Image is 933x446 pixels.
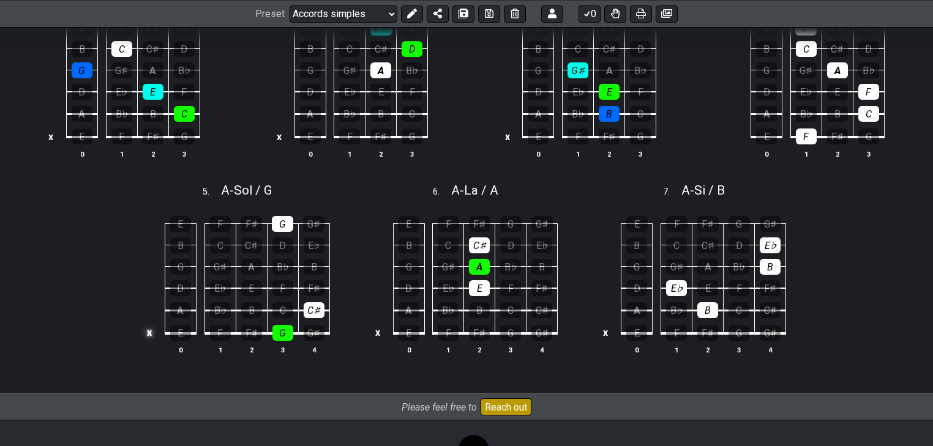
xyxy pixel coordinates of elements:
[299,20,321,35] div: E
[756,106,777,122] div: A
[393,344,424,357] th: 0
[697,280,718,296] div: E
[170,216,191,232] div: E
[697,259,718,275] div: A
[272,125,287,148] td: x
[568,84,588,100] div: E♭
[402,84,422,100] div: F
[630,20,651,35] div: G
[210,302,231,318] div: B♭
[697,216,719,232] div: F♯
[661,344,692,357] th: 1
[760,259,781,275] div: B
[568,128,588,144] div: F
[469,302,490,318] div: B
[469,216,490,232] div: F♯
[469,237,490,253] div: C♯
[300,106,321,122] div: A
[500,237,521,253] div: D
[174,84,195,100] div: F
[111,128,132,144] div: F
[469,259,490,275] div: A
[697,325,718,341] div: F♯
[568,106,588,122] div: B♭
[796,128,817,144] div: F
[500,216,522,232] div: G
[339,106,360,122] div: B♭
[174,62,195,78] div: B♭
[500,259,521,275] div: B♭
[568,62,588,78] div: G♯
[370,84,391,100] div: E
[531,302,552,318] div: C♯
[210,259,231,275] div: G♯
[599,62,620,78] div: A
[621,344,653,357] th: 0
[236,344,267,357] th: 2
[729,259,749,275] div: B♭
[604,5,626,22] button: Toggle Dexterity for all fretkits
[528,41,549,57] div: B
[339,41,360,57] div: C
[531,325,552,341] div: G♯
[398,216,419,232] div: E
[298,344,329,357] th: 4
[142,321,157,344] td: x
[563,147,594,160] th: 1
[399,259,419,275] div: G
[760,280,781,296] div: F♯
[500,280,521,296] div: F
[433,185,451,199] span: 6 .
[579,5,601,22] button: 0
[370,128,391,144] div: F♯
[370,41,391,57] div: C♯
[272,237,293,253] div: D
[210,325,231,341] div: F
[858,84,879,100] div: F
[481,398,531,415] button: Reach out
[858,106,879,122] div: C
[300,62,321,78] div: G
[681,183,725,198] span: A - Si / B
[43,125,58,148] td: x
[541,5,563,22] button: Logout
[168,147,200,160] th: 3
[209,216,231,232] div: F
[523,147,554,160] th: 0
[241,280,262,296] div: E
[822,147,853,160] th: 2
[433,344,464,357] th: 1
[427,5,449,22] button: Share Preset
[500,125,515,148] td: x
[365,147,397,160] th: 2
[397,147,428,160] th: 3
[504,5,526,22] button: Delete
[599,128,620,144] div: F♯
[531,280,552,296] div: F♯
[300,84,321,100] div: D
[203,185,221,199] span: 5 .
[370,106,391,122] div: B
[827,41,848,57] div: C♯
[663,185,681,199] span: 7 .
[204,344,236,357] th: 1
[370,62,391,78] div: A
[304,259,324,275] div: B
[272,302,293,318] div: C
[729,280,749,296] div: F
[697,302,718,318] div: B
[729,302,749,318] div: C
[111,20,132,35] div: F
[625,147,656,160] th: 3
[111,41,132,57] div: C
[630,128,651,144] div: G
[402,128,422,144] div: G
[143,106,163,122] div: B
[666,259,687,275] div: G♯
[826,20,848,35] div: F♯
[526,344,558,357] th: 4
[656,5,678,22] button: Create image
[626,259,647,275] div: G
[827,106,848,122] div: B
[568,20,589,35] div: F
